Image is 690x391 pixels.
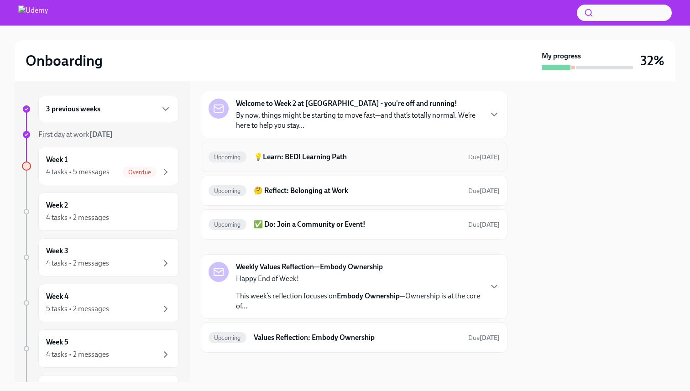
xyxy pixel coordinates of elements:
strong: Welcome to Week 2 at [GEOGRAPHIC_DATA] - you're off and running! [236,99,457,109]
img: Udemy [18,5,48,20]
h6: Week 1 [46,155,68,165]
div: 4 tasks • 5 messages [46,167,110,177]
span: Due [468,153,500,161]
a: Week 24 tasks • 2 messages [22,193,179,231]
p: This week’s reflection focuses on —Ownership is at the core of... [236,291,481,311]
h6: Week 2 [46,200,68,210]
strong: [DATE] [480,334,500,342]
a: Upcoming✅ Do: Join a Community or Event!Due[DATE] [209,217,500,232]
p: By now, things might be starting to move fast—and that’s totally normal. We’re here to help you s... [236,110,481,130]
strong: Embody Ownership [337,292,400,300]
span: Upcoming [209,154,246,161]
h6: Week 4 [46,292,68,302]
div: 4 tasks • 2 messages [46,349,109,360]
h3: 32% [640,52,664,69]
h6: ✅ Do: Join a Community or Event! [254,219,461,229]
span: Due [468,187,500,195]
strong: [DATE] [89,130,113,139]
span: September 7th, 2025 13:00 [468,334,500,342]
a: Week 14 tasks • 5 messagesOverdue [22,147,179,185]
h6: Week 5 [46,337,68,347]
strong: My progress [542,51,581,61]
a: Week 45 tasks • 2 messages [22,284,179,322]
a: UpcomingValues Reflection: Embody OwnershipDue[DATE] [209,330,500,345]
span: September 6th, 2025 13:00 [468,153,500,162]
strong: [DATE] [480,187,500,195]
span: Due [468,221,500,229]
h6: 🤔 Reflect: Belonging at Work [254,186,461,196]
span: September 6th, 2025 13:00 [468,187,500,195]
span: Due [468,334,500,342]
a: Week 34 tasks • 2 messages [22,238,179,276]
h6: 💡Learn: BEDI Learning Path [254,152,461,162]
div: 3 previous weeks [38,96,179,122]
a: Upcoming💡Learn: BEDI Learning PathDue[DATE] [209,150,500,164]
span: September 6th, 2025 13:00 [468,220,500,229]
a: Upcoming🤔 Reflect: Belonging at WorkDue[DATE] [209,183,500,198]
strong: [DATE] [480,153,500,161]
span: First day at work [38,130,113,139]
h6: 3 previous weeks [46,104,100,114]
div: 4 tasks • 2 messages [46,258,109,268]
strong: [DATE] [480,221,500,229]
h2: Onboarding [26,52,103,70]
div: 5 tasks • 2 messages [46,304,109,314]
span: Upcoming [209,188,246,194]
strong: Weekly Values Reflection—Embody Ownership [236,262,383,272]
div: 4 tasks • 2 messages [46,213,109,223]
span: Overdue [123,169,157,176]
h6: Week 3 [46,246,68,256]
span: Upcoming [209,334,246,341]
h6: Values Reflection: Embody Ownership [254,333,461,343]
p: Happy End of Week! [236,274,481,284]
a: Week 54 tasks • 2 messages [22,329,179,368]
a: First day at work[DATE] [22,130,179,140]
span: Upcoming [209,221,246,228]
